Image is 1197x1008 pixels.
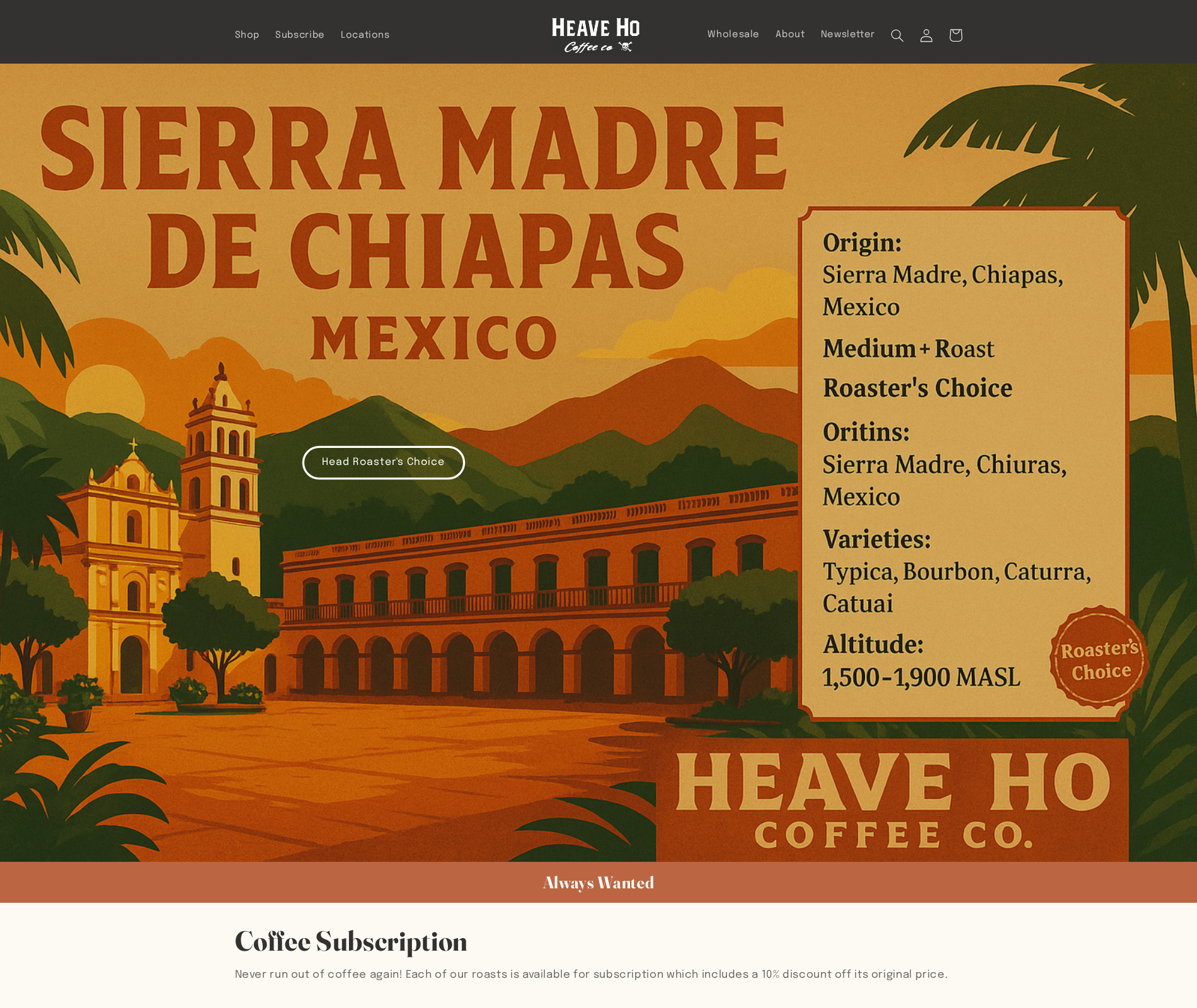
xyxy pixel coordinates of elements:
[227,21,268,49] a: Shop
[333,21,398,49] a: Locations
[341,30,390,42] span: Locations
[768,21,813,49] a: About
[707,29,760,41] span: Wholesale
[700,21,768,49] a: Wholesale
[275,30,325,42] span: Subscribe
[552,18,640,54] img: Heave Ho Coffee Co
[235,30,260,42] span: Shop
[813,21,883,49] a: Newsletter
[268,21,333,49] a: Subscribe
[543,872,655,893] span: Always Wanted
[235,923,963,959] h2: Coffee Subscription
[235,966,963,985] p: Never run out of coffee again! Each of our roasts is available for subscription which includes a ...
[776,29,805,41] span: About
[883,21,912,50] summary: Search
[302,446,465,479] a: Head Roaster's Choice
[821,29,875,41] span: Newsletter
